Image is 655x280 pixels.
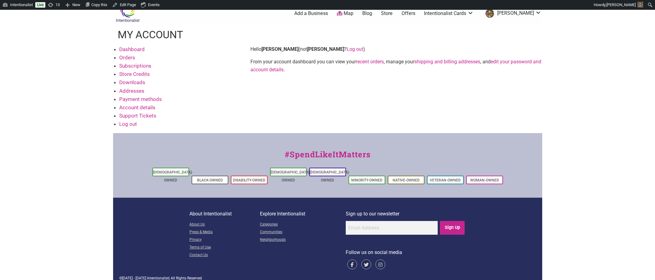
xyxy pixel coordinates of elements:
[482,8,541,19] a: [PERSON_NAME]
[347,46,363,52] a: Log out
[113,148,542,166] div: #SpendLikeItMatters
[189,244,260,252] a: Terms of Use
[260,221,346,229] a: Categories
[470,178,499,182] a: Woman-Owned
[430,178,461,182] a: Veteran-Owned
[346,248,466,256] p: Follow us on social media
[119,63,151,69] a: Subscriptions
[118,28,183,42] h1: My account
[346,221,438,235] input: Email Address
[113,45,242,133] nav: Account pages
[153,170,193,182] a: [DEMOGRAPHIC_DATA]-Owned
[606,2,636,7] span: [PERSON_NAME]
[271,170,310,182] a: [DEMOGRAPHIC_DATA]-Owned
[381,10,393,17] a: Store
[362,10,372,17] a: Blog
[393,178,420,182] a: Native-Owned
[119,46,145,52] a: Dashboard
[119,79,145,85] a: Downloads
[414,59,480,65] a: shipping and billing addresses
[250,59,541,73] a: edit your password and account details
[119,88,144,94] a: Addresses
[294,10,328,17] a: Add a Business
[402,10,415,17] a: Offers
[35,2,45,8] a: Live
[113,2,142,22] img: Intentionalist
[250,58,542,73] p: From your account dashboard you can view your , manage your , and .
[119,96,162,102] a: Payment methods
[233,178,265,182] a: Disability-Owned
[310,170,350,182] a: [DEMOGRAPHIC_DATA]-Owned
[197,178,223,182] a: Black-Owned
[261,46,299,52] strong: [PERSON_NAME]
[351,178,383,182] a: Minority-Owned
[482,8,541,19] li: Joel
[119,113,156,119] a: Support Tickets
[119,71,150,77] a: Store Credits
[260,229,346,236] a: Communities
[189,236,260,244] a: Privacy
[440,221,465,235] input: Sign Up
[189,229,260,236] a: Press & Media
[119,54,135,61] a: Orders
[189,221,260,229] a: About Us
[189,252,260,259] a: Contact Us
[119,104,155,110] a: Account details
[424,10,474,17] a: Intentionalist Cards
[260,210,346,218] p: Explore Intentionalist
[356,59,384,65] a: recent orders
[189,210,260,218] p: About Intentionalist
[346,210,466,218] p: Sign up to our newsletter
[250,45,542,53] p: Hello (not ? )
[337,10,353,17] a: Map
[119,121,137,127] a: Log out
[307,46,344,52] strong: [PERSON_NAME]
[260,236,346,244] a: Neighborhoods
